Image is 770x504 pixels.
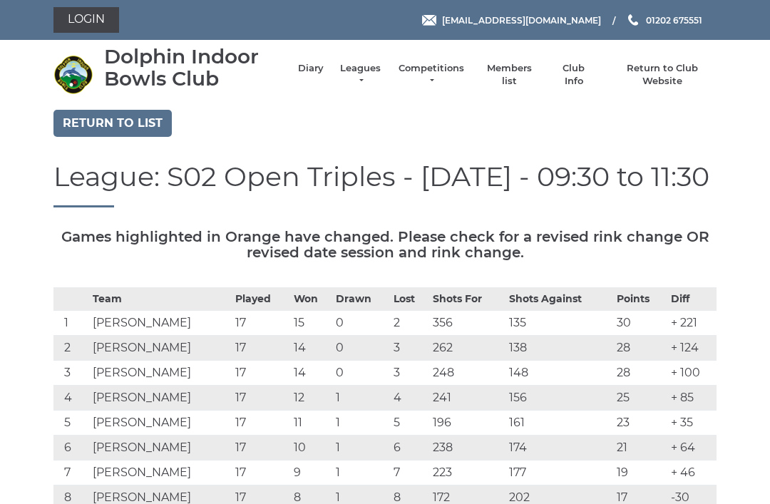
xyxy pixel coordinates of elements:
[53,7,119,33] a: Login
[505,386,614,411] td: 156
[667,436,717,461] td: + 64
[505,436,614,461] td: 174
[646,14,702,25] span: 01202 675551
[505,336,614,361] td: 138
[667,461,717,485] td: + 46
[53,461,89,485] td: 7
[89,361,232,386] td: [PERSON_NAME]
[613,311,667,336] td: 30
[505,311,614,336] td: 135
[613,436,667,461] td: 21
[232,436,289,461] td: 17
[390,436,428,461] td: 6
[232,361,289,386] td: 17
[53,436,89,461] td: 6
[89,288,232,311] th: Team
[390,386,428,411] td: 4
[505,461,614,485] td: 177
[390,311,428,336] td: 2
[232,411,289,436] td: 17
[429,386,505,411] td: 241
[89,336,232,361] td: [PERSON_NAME]
[613,411,667,436] td: 23
[332,288,390,311] th: Drawn
[505,288,614,311] th: Shots Against
[397,62,466,88] a: Competitions
[290,411,333,436] td: 11
[667,311,717,336] td: + 221
[429,361,505,386] td: 248
[429,461,505,485] td: 223
[89,411,232,436] td: [PERSON_NAME]
[667,288,717,311] th: Diff
[290,386,333,411] td: 12
[442,14,601,25] span: [EMAIL_ADDRESS][DOMAIN_NAME]
[390,411,428,436] td: 5
[89,461,232,485] td: [PERSON_NAME]
[332,361,390,386] td: 0
[613,336,667,361] td: 28
[232,311,289,336] td: 17
[53,162,717,208] h1: League: S02 Open Triples - [DATE] - 09:30 to 11:30
[104,46,284,90] div: Dolphin Indoor Bowls Club
[290,436,333,461] td: 10
[232,336,289,361] td: 17
[429,411,505,436] td: 196
[232,288,289,311] th: Played
[628,14,638,26] img: Phone us
[53,361,89,386] td: 3
[290,336,333,361] td: 14
[613,361,667,386] td: 28
[390,288,428,311] th: Lost
[89,436,232,461] td: [PERSON_NAME]
[290,361,333,386] td: 14
[53,311,89,336] td: 1
[422,14,601,27] a: Email [EMAIL_ADDRESS][DOMAIN_NAME]
[53,336,89,361] td: 2
[613,386,667,411] td: 25
[290,288,333,311] th: Won
[332,411,390,436] td: 1
[53,229,717,260] h5: Games highlighted in Orange have changed. Please check for a revised rink change OR revised date ...
[667,411,717,436] td: + 35
[89,311,232,336] td: [PERSON_NAME]
[332,436,390,461] td: 1
[232,461,289,485] td: 17
[332,461,390,485] td: 1
[429,288,505,311] th: Shots For
[390,361,428,386] td: 3
[667,336,717,361] td: + 124
[505,411,614,436] td: 161
[429,311,505,336] td: 356
[53,386,89,411] td: 4
[53,411,89,436] td: 5
[479,62,538,88] a: Members list
[626,14,702,27] a: Phone us 01202 675551
[429,336,505,361] td: 262
[505,361,614,386] td: 148
[667,361,717,386] td: + 100
[232,386,289,411] td: 17
[298,62,324,75] a: Diary
[609,62,717,88] a: Return to Club Website
[332,311,390,336] td: 0
[53,110,172,137] a: Return to list
[332,386,390,411] td: 1
[667,386,717,411] td: + 85
[613,461,667,485] td: 19
[332,336,390,361] td: 0
[429,436,505,461] td: 238
[613,288,667,311] th: Points
[390,336,428,361] td: 3
[89,386,232,411] td: [PERSON_NAME]
[338,62,383,88] a: Leagues
[53,55,93,94] img: Dolphin Indoor Bowls Club
[553,62,595,88] a: Club Info
[390,461,428,485] td: 7
[422,15,436,26] img: Email
[290,311,333,336] td: 15
[290,461,333,485] td: 9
